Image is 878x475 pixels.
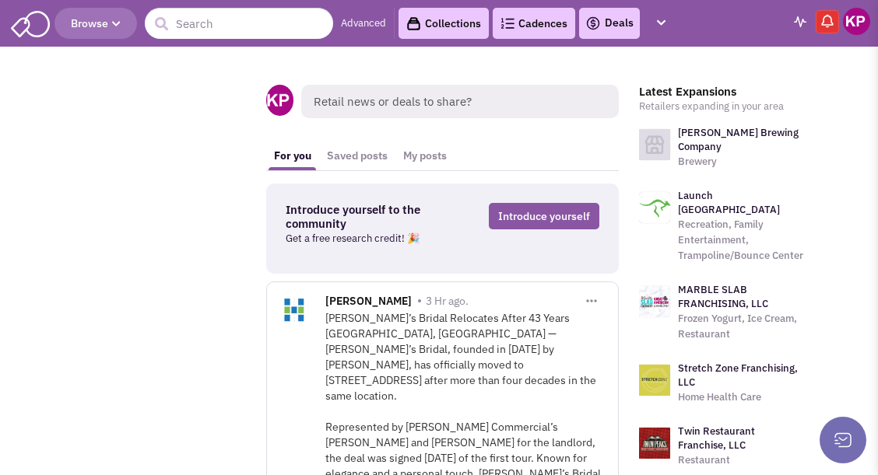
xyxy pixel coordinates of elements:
[395,141,455,170] a: My posts
[489,203,599,229] a: Introduce yourself
[399,8,489,39] a: Collections
[678,154,806,169] p: Brewery
[11,8,50,37] img: SmartAdmin
[678,217,806,264] p: Recreation, Family Entertainment, Trampoline/Bounce Center
[639,99,806,114] p: Retailers expanding in your area
[406,16,421,31] img: icon-collection-lavender-black.svg
[639,129,670,160] img: logo
[678,311,806,342] p: Frozen Yogurt, Ice Cream, Restaurant
[843,8,870,35] img: Keypoint Partners
[145,8,333,39] input: Search
[678,126,799,153] a: [PERSON_NAME] Brewing Company
[585,14,601,33] img: icon-deals.svg
[426,294,469,308] span: 3 Hr ago.
[325,294,412,312] span: [PERSON_NAME]
[639,365,670,396] img: logo
[678,452,806,468] p: Restaurant
[678,389,806,405] p: Home Health Care
[266,141,319,170] a: For you
[493,8,575,39] a: Cadences
[639,85,806,99] h3: Latest Expansions
[678,424,755,452] a: Twin Restaurant Franchise, LLC
[500,18,515,29] img: Cadences_logo.png
[639,286,670,317] img: logo
[585,14,634,33] a: Deals
[639,192,670,223] img: logo
[286,203,460,231] h3: Introduce yourself to the community
[71,16,121,30] span: Browse
[678,283,768,310] a: MARBLE SLAB FRANCHISING, LLC
[341,16,386,31] a: Advanced
[678,361,798,389] a: Stretch Zone Franchising, LLC
[54,8,137,39] button: Browse
[639,428,670,459] img: logo
[319,141,395,170] a: Saved posts
[301,85,618,118] span: Retail news or deals to share?
[678,189,780,216] a: Launch [GEOGRAPHIC_DATA]
[286,231,460,246] p: Get a free research credit! 🎉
